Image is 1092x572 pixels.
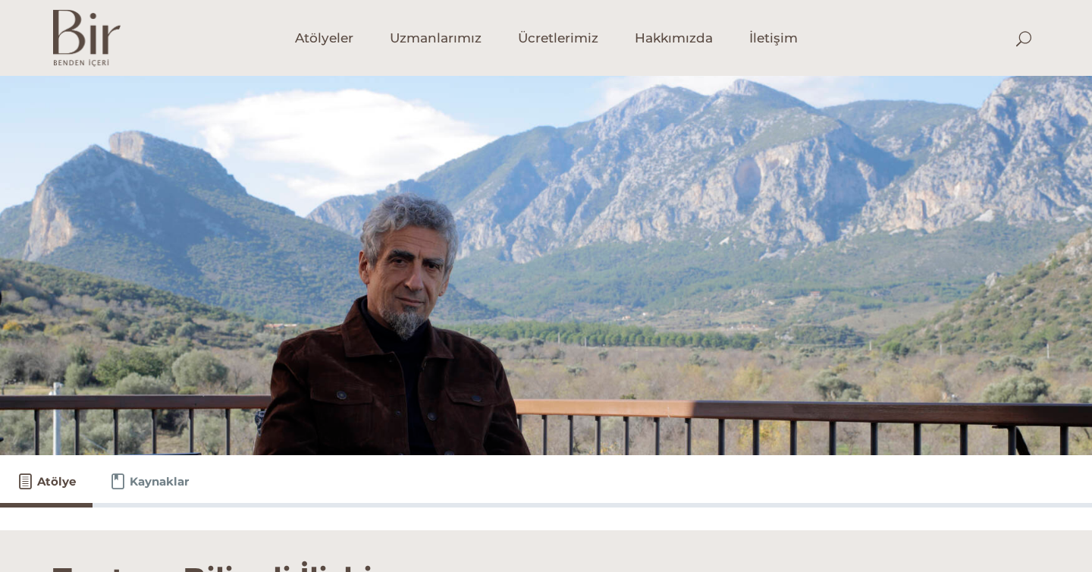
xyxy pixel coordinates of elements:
span: Hakkımızda [635,30,713,47]
span: Ücretlerimiz [518,30,598,47]
span: Atölye [37,473,76,491]
span: Atölyeler [295,30,353,47]
span: Kaynaklar [130,473,189,491]
span: Uzmanlarımız [390,30,482,47]
span: İletişim [749,30,798,47]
